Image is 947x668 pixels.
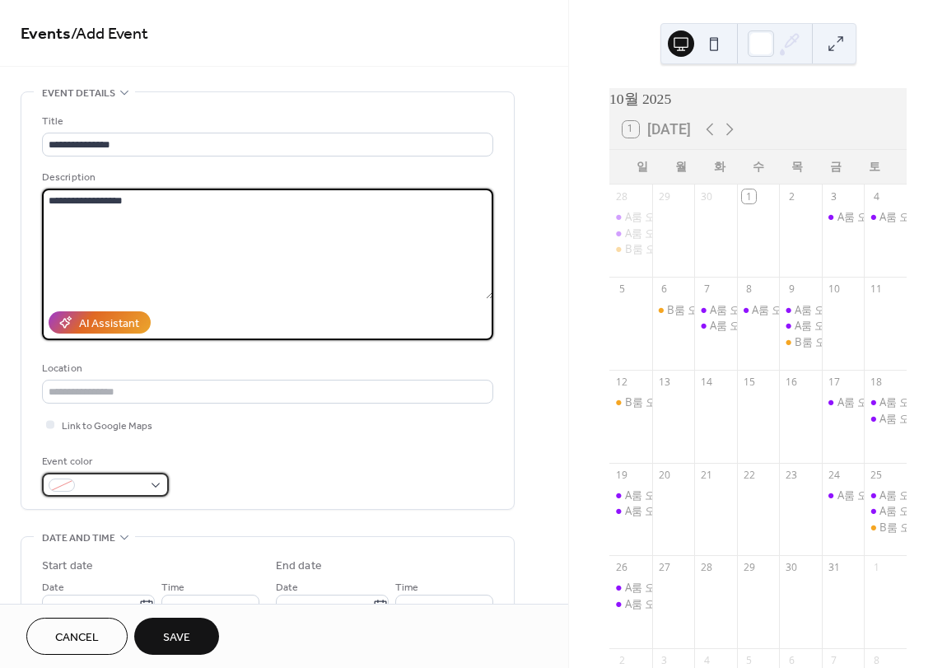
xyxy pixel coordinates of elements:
[625,226,721,241] div: A룸 오후 5~7, 이*진
[785,283,799,297] div: 9
[657,561,671,575] div: 27
[42,530,115,547] span: Date and time
[870,189,884,203] div: 4
[79,315,139,333] div: AI Assistant
[71,18,148,50] span: / Add Event
[785,468,799,482] div: 23
[609,241,652,256] div: B룸 오후 12~2, n버섯
[395,579,418,596] span: Time
[42,579,64,596] span: Date
[609,503,652,518] div: A룸 오후 5~7, 이*정
[609,488,652,502] div: A룸 오후 1~3, 김*혜
[870,468,884,482] div: 25
[42,85,115,102] span: Event details
[737,302,780,317] div: A룸 오후 2~5, 박*원
[615,653,629,667] div: 2
[276,558,322,575] div: End date
[661,150,700,184] div: 월
[609,395,652,409] div: B룸 오후 2~4, 김*욱
[26,618,128,655] button: Cancel
[779,302,822,317] div: A룸 오전 10~12, 김*정
[785,189,799,203] div: 2
[742,283,756,297] div: 8
[816,150,855,184] div: 금
[42,360,490,377] div: Location
[625,209,721,224] div: A룸 오후 2~4, 이*혜
[625,395,777,409] div: B룸 오후 2~4, [PERSON_NAME]
[49,311,151,334] button: AI Assistant
[609,596,652,611] div: A룸 오후 4~7, 박*현
[855,150,893,184] div: 토
[700,561,714,575] div: 28
[827,468,841,482] div: 24
[615,189,629,203] div: 28
[779,318,822,333] div: A룸 오후 5~8, 강*연
[827,653,841,667] div: 7
[864,395,907,409] div: A룸 오전 10~12, 김*진
[42,558,93,575] div: Start date
[609,226,652,241] div: A룸 오후 5~7, 이*진
[864,209,907,224] div: A룸 오후 3~5, 김*희
[609,209,652,224] div: A룸 오후 2~4, 이*혜
[161,579,184,596] span: Time
[742,468,756,482] div: 22
[752,302,920,317] div: A룸 오후 2~5, [PERSON_NAME]*원
[870,376,884,390] div: 18
[710,302,812,317] div: A룸 오후 12~2, 주*랑
[870,283,884,297] div: 11
[615,283,629,297] div: 5
[700,376,714,390] div: 14
[795,334,898,349] div: B룸 오전 11~2, 박*지
[739,150,777,184] div: 수
[609,88,907,110] div: 10월 2025
[742,189,756,203] div: 1
[827,561,841,575] div: 31
[609,580,652,595] div: A룸 오후 2~4, 김*현
[864,503,907,518] div: A룸 오후 12~5, 최*나
[276,579,298,596] span: Date
[657,468,671,482] div: 20
[822,209,865,224] div: A룸 오후 1~4, 김*훈
[710,318,878,333] div: A룸 오후 2~4, [PERSON_NAME]*아
[625,596,793,611] div: A룸 오후 4~7, [PERSON_NAME]*현
[864,520,907,535] div: B룸 오후 12~5, 최*나
[21,18,71,50] a: Events
[827,376,841,390] div: 17
[694,302,737,317] div: A룸 오후 12~2, 주*랑
[700,150,739,184] div: 화
[864,488,907,502] div: A룸 오전 10~12, 김*미
[785,376,799,390] div: 16
[827,283,841,297] div: 10
[822,395,865,409] div: A룸 오후 2~5, 박*혁
[742,376,756,390] div: 15
[700,283,714,297] div: 7
[657,189,671,203] div: 29
[42,453,166,470] div: Event color
[615,561,629,575] div: 26
[625,503,721,518] div: A룸 오후 5~7, 이*정
[742,653,756,667] div: 5
[777,150,816,184] div: 목
[827,189,841,203] div: 3
[62,418,152,435] span: Link to Google Maps
[657,653,671,667] div: 3
[700,189,714,203] div: 30
[652,302,695,317] div: B룸 오후 2~4, 강*우
[870,653,884,667] div: 8
[615,376,629,390] div: 12
[700,468,714,482] div: 21
[795,318,890,333] div: A룸 오후 5~8, 강*연
[657,376,671,390] div: 13
[667,302,763,317] div: B룸 오후 2~4, 강*우
[42,169,490,186] div: Description
[864,411,907,426] div: A룸 오후 12~5, 변*은
[657,283,671,297] div: 6
[623,150,661,184] div: 일
[785,653,799,667] div: 6
[42,113,490,130] div: Title
[779,334,822,349] div: B룸 오전 11~2, 박*지
[615,468,629,482] div: 19
[163,629,190,647] span: Save
[625,241,729,256] div: B룸 오후 12~2, n버섯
